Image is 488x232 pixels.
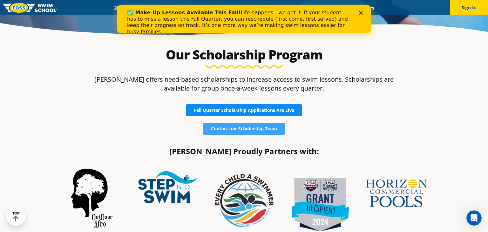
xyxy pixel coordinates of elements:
a: Schools [148,5,175,11]
a: Blog [333,5,353,11]
a: Fall Quarter Scholarship Applications Are Live [186,104,302,116]
iframe: Intercom live chat [466,210,482,226]
span: Contact our Scholarship Team [211,126,277,131]
b: ✅ Make-Up Lessons Available This Fall! [10,4,124,10]
div: TOP [12,211,20,221]
a: Contact our Scholarship Team [203,123,285,135]
span: Fall Quarter Scholarship Applications Are Live [194,108,294,113]
a: Swim Like [PERSON_NAME] [266,5,333,11]
p: [PERSON_NAME] offers need-based scholarships to increase access to swim lessons. Scholarships are... [94,75,394,93]
a: 2025 Calendar [108,5,148,11]
img: FOSS Swim School Logo [3,3,58,13]
h4: [PERSON_NAME] Proudly Partners with: [57,147,431,155]
a: Swim Path® Program [175,5,230,11]
div: Life happens—we get it. If your student has to miss a lesson this Fall Quarter, you can reschedul... [10,4,234,30]
iframe: Intercom live chat banner [117,5,371,33]
h2: Our Scholarship Program [94,47,394,62]
a: Careers [353,5,380,11]
a: About FOSS [231,5,266,11]
div: Close [242,6,248,10]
